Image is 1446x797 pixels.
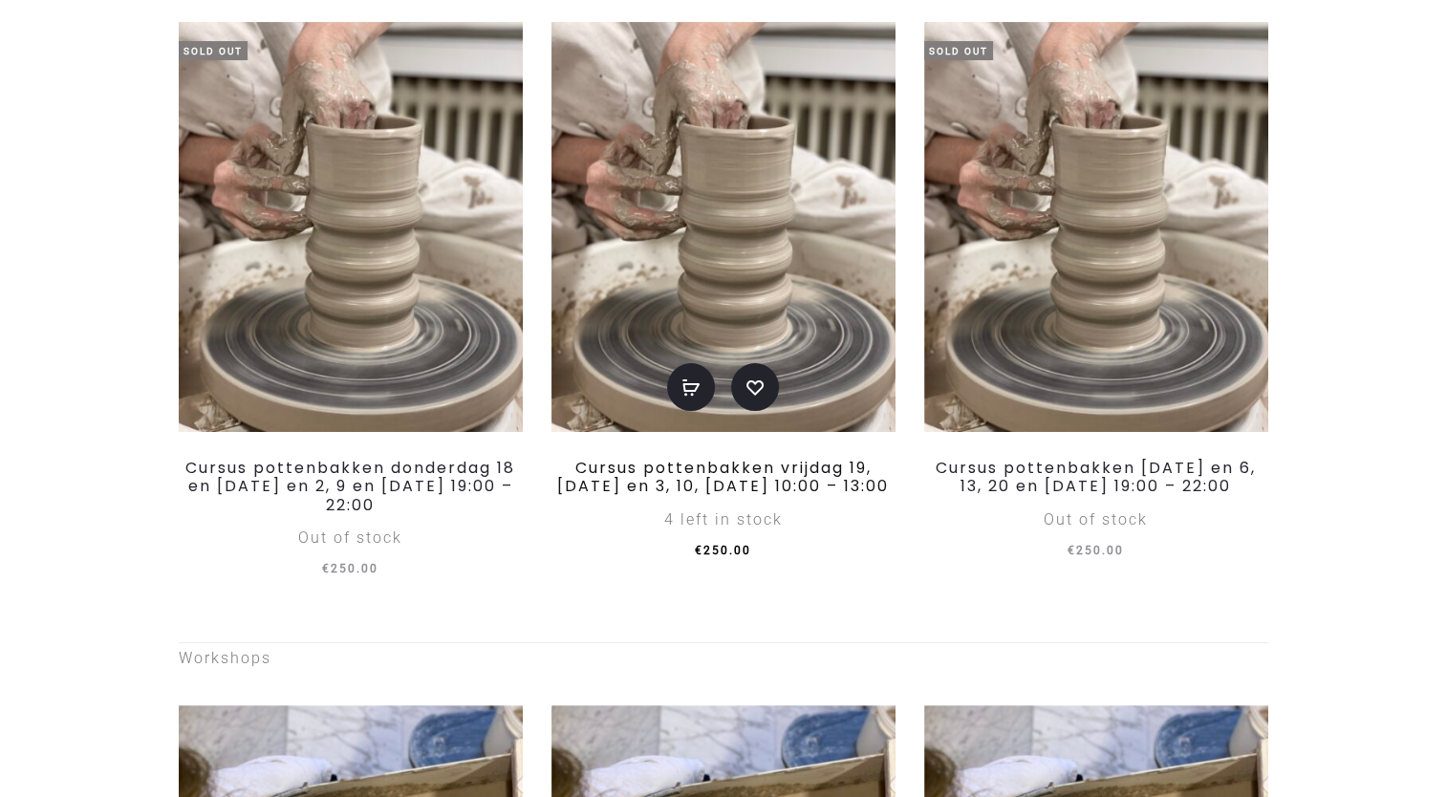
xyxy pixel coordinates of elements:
a: Add to wishlist [731,363,779,411]
span: 250.00 [322,562,378,575]
a: Sold Out [179,22,523,432]
span: € [695,544,703,557]
span: 250.00 [695,544,751,557]
img: Deelnemer leert keramiek draaien tijdens een les in Rotterdam. Perfect voor beginners en gevorder... [179,22,523,432]
a: Sold Out [924,22,1268,432]
a: Cursus pottenbakken vrijdag 19, [DATE] en 3, 10, [DATE] 10:00 – 13:00 [557,457,889,497]
a: Cursus pottenbakken [DATE] en 6, 13, 20 en [DATE] 19:00 – 22:00 [936,457,1256,497]
span: Sold Out [924,41,993,60]
img: Deelnemer leert keramiek draaien tijdens een les in Rotterdam. Perfect voor beginners en gevorder... [924,22,1268,432]
div: 4 left in stock [551,504,896,536]
div: Out of stock [924,504,1268,536]
span: € [1068,544,1076,557]
div: Out of stock [179,522,523,554]
p: Workshops [179,642,1268,675]
a: Add to basket: “Cursus pottenbakken vrijdag 19, 26 september en 3, 10, 17 oktober 10:00 – 13:00” [667,363,715,411]
span: € [322,562,331,575]
a: Cursus pottenbakken donderdag 18 en [DATE] en 2, 9 en [DATE] 19:00 – 22:00 [185,457,515,515]
span: Sold Out [179,41,248,60]
span: 250.00 [1068,544,1124,557]
img: Deelnemer leert keramiek draaien tijdens een les in Rotterdam. Perfect voor beginners en gevorder... [551,22,896,432]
